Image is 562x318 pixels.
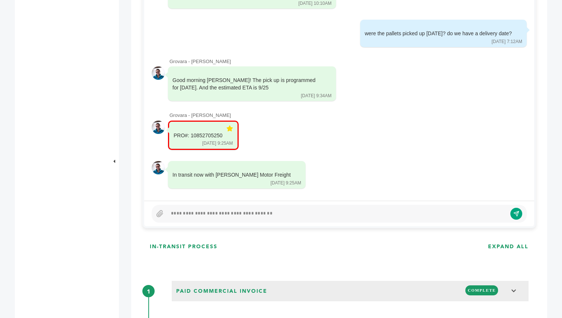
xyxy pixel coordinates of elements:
[174,285,269,297] span: Paid Commercial Invoice
[365,30,512,37] div: were the pallets picked up [DATE]? do we have a delivery date?
[172,77,321,91] div: Good morning [PERSON_NAME]! The pick up is programmed for [DATE]. And the estimated ETA is 9/25
[492,39,522,45] div: [DATE] 7:12AM
[174,132,223,140] div: PRO#: 10852705250
[150,243,217,250] h3: IN-TRANSIT PROCESS
[465,285,498,295] span: COMPLETE
[271,180,301,186] div: [DATE] 9:25AM
[172,171,291,179] div: In transit now with [PERSON_NAME] Motor Freight
[301,93,332,99] div: [DATE] 9:34AM
[202,140,233,147] div: [DATE] 9:25AM
[298,0,332,7] div: [DATE] 10:10AM
[169,58,527,65] div: Grovara - [PERSON_NAME]
[169,112,527,119] div: Grovara - [PERSON_NAME]
[488,243,529,250] h3: EXPAND ALL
